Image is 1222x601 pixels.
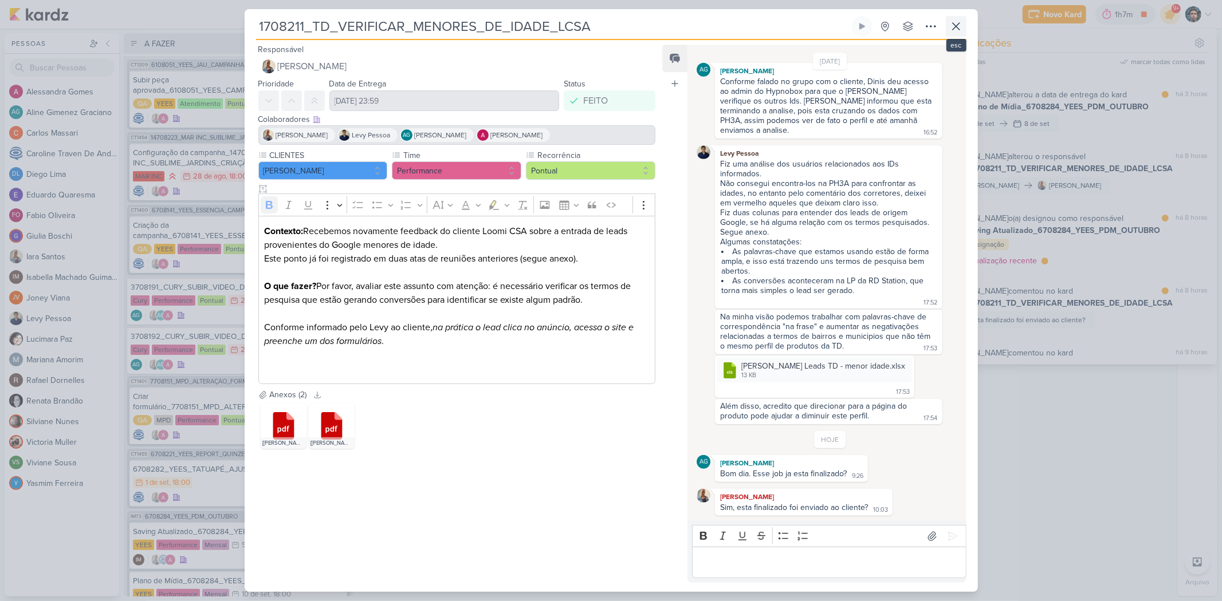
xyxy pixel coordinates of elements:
div: [PERSON_NAME] Leads TD - menor idade.xlsx [741,360,905,372]
img: Levy Pessoa [339,129,350,141]
div: Editor editing area: main [258,216,656,385]
div: [[PERSON_NAME]] ATA DE REUNIÃO 16-07.pdf [261,437,307,449]
div: Não consegui encontra-los na PH3A para confrontar as idades, no entanto pelo comentário dos corre... [720,179,937,208]
div: Editor toolbar [692,525,966,547]
img: Levy Pessoa [697,145,710,159]
div: Aline Gimenez Graciano [697,63,710,77]
label: Prioridade [258,79,294,89]
strong: O que fazer? [264,280,316,292]
label: Recorrência [536,149,655,161]
div: Aline Gimenez Graciano [697,455,710,469]
div: 16:52 [924,128,938,137]
span: [PERSON_NAME] [415,130,467,140]
div: Fiz uma análise dos usuários relacionados aos IDs informados. [720,159,937,179]
button: [PERSON_NAME] [258,161,388,180]
div: 17:52 [924,298,938,307]
div: 17:54 [924,414,938,423]
p: Conforme informado pelo Levy ao cliente, . [264,321,649,375]
div: 10:03 [873,505,888,515]
input: Select a date [329,90,560,111]
label: Status [564,79,586,89]
div: [PERSON_NAME] [717,491,890,503]
div: Anexos (2) [270,389,307,401]
div: esc [946,39,966,52]
div: [PERSON_NAME] [717,457,866,469]
div: Levy Pessoa [717,148,940,159]
img: Iara Santos [697,489,710,503]
div: Sim, esta finalizado foi enviado ao cliente? [720,503,868,512]
div: Bom dia. Esse job ja esta finalizado? [720,469,847,479]
div: Na minha visão podemos trabalhar com palavras-chave de correspondência "na frase" e aumentar as n... [720,312,933,351]
li: As conversões aconteceram na LP da RD Station, que torna mais simples o lead ser gerado. [721,276,937,295]
img: Alessandra Gomes [477,129,489,141]
label: CLIENTES [269,149,388,161]
div: Fiz duas colunas para entender dos leads de origem Google, se há alguma relação com os termos pes... [720,208,937,237]
button: [PERSON_NAME] [258,56,656,77]
div: Colaboradores [258,113,656,125]
label: Time [402,149,521,161]
div: 17:53 [924,344,938,353]
strong: Contexto: [264,226,303,237]
p: AG [700,459,708,465]
p: AG [403,133,410,139]
li: As palavras-chave que estamos usando estão de forma ampla, e isso está trazendo uns termos de pes... [721,247,937,276]
input: Kard Sem Título [256,16,850,37]
div: Além disso, acredito que direcionar para a página do produto pode ajudar a diminuir este perfil. [720,401,909,421]
div: [PERSON_NAME] [717,65,940,77]
div: 13 KB [741,371,905,380]
button: FEITO [564,90,655,111]
div: Editor editing area: main [692,547,966,578]
i: na prática o lead clica no anúncio, acessa o site e preenche um dos formulários [264,322,634,347]
div: [[PERSON_NAME]] ATA DE REUNIÃO 18-06 (1).pdf [309,437,355,449]
p: Recebemos novamente feedback do cliente Loomi CSA sobre a entrada de leads provenientes do Google... [264,224,649,279]
div: Ligar relógio [858,22,867,31]
div: Analise Leads TD - menor idade.xlsx [717,358,912,382]
p: Por favor, avaliar este assunto com atenção: é necessário verificar os termos de pesquisa que est... [264,279,649,321]
img: Iara Santos [262,129,274,141]
span: [PERSON_NAME] [491,130,543,140]
button: Pontual [526,161,655,180]
div: 17:53 [896,388,910,397]
span: Levy Pessoa [352,130,391,140]
label: Data de Entrega [329,79,387,89]
div: 9:26 [852,472,863,481]
p: AG [700,67,708,73]
div: Algumas constatações: [720,237,937,247]
span: [PERSON_NAME] [276,130,328,140]
img: Iara Santos [262,60,276,73]
div: FEITO [583,94,608,108]
div: Conforme falado no grupo com o cliente, Dinis deu acesso ao admin do Hypnobox para que o [PERSON_... [720,77,934,135]
div: Editor toolbar [258,193,656,216]
label: Responsável [258,45,304,54]
button: Performance [392,161,521,180]
span: [PERSON_NAME] [278,60,347,73]
div: Aline Gimenez Graciano [401,129,412,141]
